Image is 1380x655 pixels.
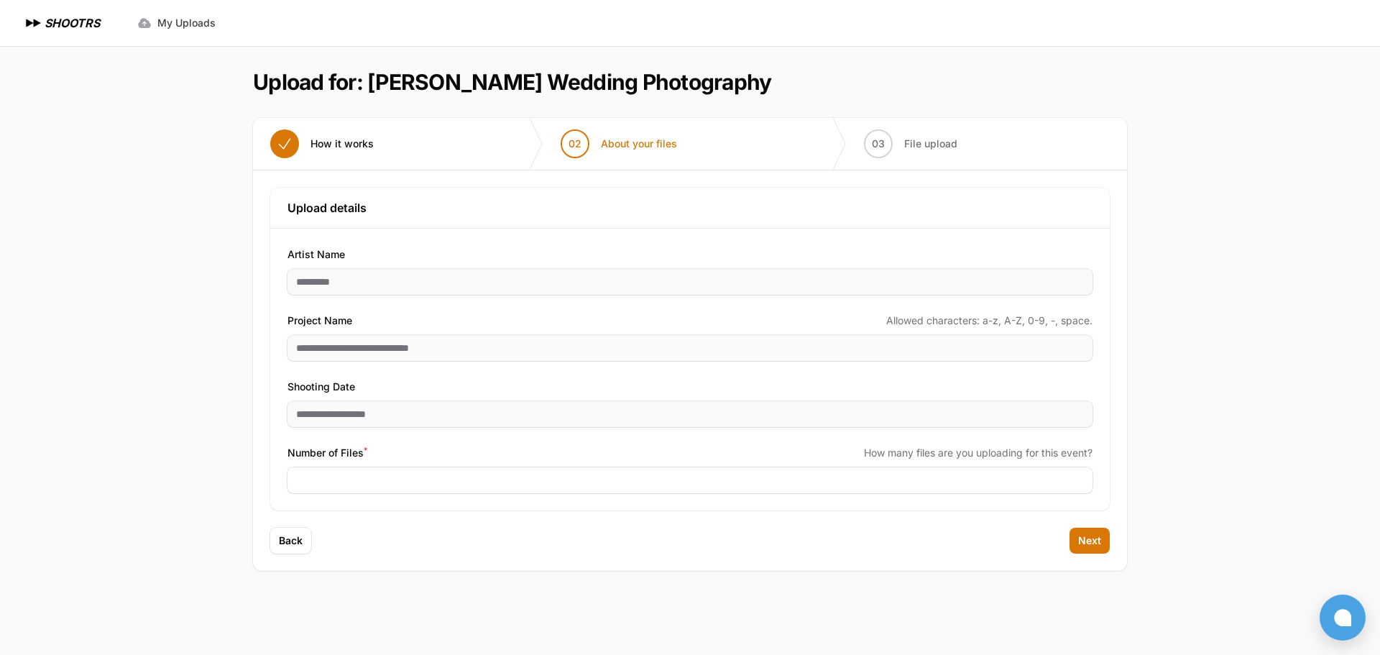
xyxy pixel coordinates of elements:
[1069,528,1110,554] button: Next
[23,14,100,32] a: SHOOTRS SHOOTRS
[569,137,581,151] span: 02
[279,533,303,548] span: Back
[864,446,1092,460] span: How many files are you uploading for this event?
[23,14,45,32] img: SHOOTRS
[886,313,1092,328] span: Allowed characters: a-z, A-Z, 0-9, -, space.
[1320,595,1366,641] button: Open chat window
[253,69,771,95] h1: Upload for: [PERSON_NAME] Wedding Photography
[129,10,224,36] a: My Uploads
[287,199,1092,216] h3: Upload details
[1078,533,1101,548] span: Next
[253,118,391,170] button: How it works
[872,137,885,151] span: 03
[270,528,311,554] button: Back
[157,16,216,30] span: My Uploads
[601,137,677,151] span: About your files
[543,118,694,170] button: 02 About your files
[904,137,957,151] span: File upload
[287,312,352,329] span: Project Name
[287,444,367,462] span: Number of Files
[45,14,100,32] h1: SHOOTRS
[310,137,374,151] span: How it works
[287,246,345,263] span: Artist Name
[847,118,975,170] button: 03 File upload
[287,378,355,395] span: Shooting Date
